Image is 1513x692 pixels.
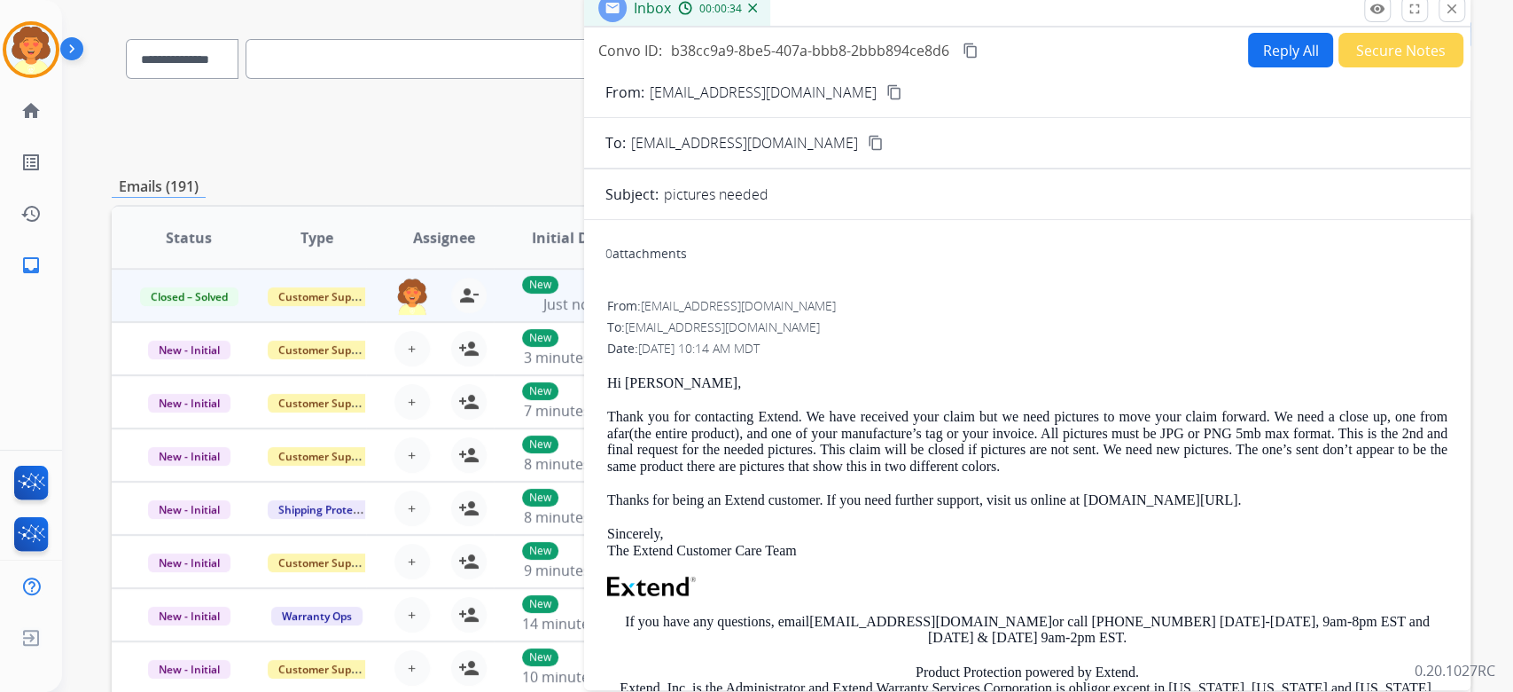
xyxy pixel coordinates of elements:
[524,454,619,474] span: 8 minutes ago
[458,657,480,679] mat-icon: person_add
[522,649,558,666] p: New
[607,614,1447,647] p: If you have any questions, email or call [PHONE_NUMBER] [DATE]-[DATE], 9am-8pm EST and [DATE] & [...
[394,650,430,686] button: +
[809,614,1052,629] a: [EMAIL_ADDRESS][DOMAIN_NAME]
[522,667,625,687] span: 10 minutes ago
[268,447,383,466] span: Customer Support
[408,604,416,625] span: +
[408,498,416,519] span: +
[148,554,230,572] span: New - Initial
[408,391,416,413] span: +
[607,318,1447,336] div: To:
[607,492,1447,508] p: Thanks for being an Extend customer. If you need further support, visit us online at [DOMAIN_NAME...
[607,577,696,596] img: Extend Logo
[271,607,363,625] span: Warranty Ops
[394,544,430,579] button: +
[458,444,480,466] mat-icon: person_add
[524,401,619,421] span: 7 minutes ago
[598,40,662,61] p: Convo ID:
[268,287,383,306] span: Customer Support
[631,132,858,153] span: [EMAIL_ADDRESS][DOMAIN_NAME]
[458,604,480,625] mat-icon: person_add
[20,255,42,276] mat-icon: inbox
[542,295,599,314] span: Just now
[605,245,612,262] span: 0
[112,176,206,198] p: Emails (191)
[1248,33,1333,67] button: Reply All
[522,382,558,400] p: New
[605,184,659,205] p: Subject:
[394,331,430,366] button: +
[1369,1,1385,17] mat-icon: remove_red_eye
[522,489,558,507] p: New
[148,341,230,359] span: New - Initial
[408,657,416,679] span: +
[638,340,760,357] span: [DATE] 10:14 AM MDT
[20,152,42,173] mat-icon: list_alt
[524,561,619,580] span: 9 minutes ago
[607,526,1447,559] p: Sincerely, The Extend Customer Care Team
[394,278,430,315] img: agent-avatar
[607,409,1447,475] p: Thank you for contacting Extend. We have received your claim but we need pictures to move your cl...
[148,660,230,679] span: New - Initial
[1338,33,1463,67] button: Secure Notes
[1444,1,1460,17] mat-icon: close
[408,338,416,359] span: +
[268,394,383,413] span: Customer Support
[394,597,430,633] button: +
[605,132,626,153] p: To:
[166,227,212,248] span: Status
[458,551,480,572] mat-icon: person_add
[268,500,389,519] span: Shipping Protection
[671,41,949,60] span: b38cc9a9-8be5-407a-bbb8-2bbb894ce8d6
[268,660,383,679] span: Customer Support
[607,375,1447,391] p: Hi [PERSON_NAME],
[522,276,558,294] p: New
[20,203,42,224] mat-icon: history
[522,329,558,347] p: New
[868,135,884,151] mat-icon: content_copy
[458,338,480,359] mat-icon: person_add
[522,595,558,613] p: New
[413,227,475,248] span: Assignee
[531,227,611,248] span: Initial Date
[607,340,1447,358] div: Date:
[522,436,558,453] p: New
[408,444,416,466] span: +
[148,607,230,625] span: New - Initial
[6,25,56,75] img: avatar
[886,84,902,100] mat-icon: content_copy
[268,554,383,572] span: Customer Support
[522,542,558,560] p: New
[1415,660,1495,681] p: 0.20.1027RC
[699,2,742,16] span: 00:00:34
[458,391,480,413] mat-icon: person_add
[605,245,687,263] div: attachments
[140,287,238,306] span: Closed – Solved
[650,82,877,103] p: [EMAIL_ADDRESS][DOMAIN_NAME]
[664,184,768,205] p: pictures needed
[524,507,619,527] span: 8 minutes ago
[148,500,230,519] span: New - Initial
[625,318,820,335] span: [EMAIL_ADDRESS][DOMAIN_NAME]
[1407,1,1423,17] mat-icon: fullscreen
[408,551,416,572] span: +
[394,437,430,473] button: +
[963,43,979,59] mat-icon: content_copy
[522,614,625,633] span: 14 minutes ago
[458,498,480,519] mat-icon: person_add
[524,348,619,367] span: 3 minutes ago
[458,285,480,306] mat-icon: person_remove
[641,297,836,314] span: [EMAIL_ADDRESS][DOMAIN_NAME]
[607,297,1447,315] div: From:
[394,384,430,420] button: +
[268,341,383,359] span: Customer Support
[148,447,230,466] span: New - Initial
[148,394,230,413] span: New - Initial
[394,491,430,526] button: +
[20,100,42,122] mat-icon: home
[300,227,333,248] span: Type
[605,82,644,103] p: From:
